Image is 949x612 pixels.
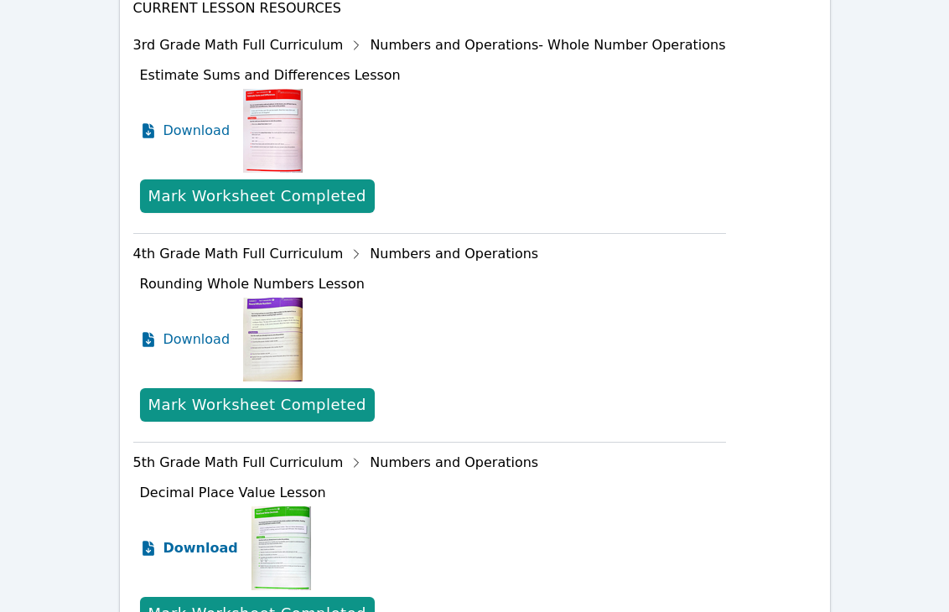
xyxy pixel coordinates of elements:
span: Rounding Whole Numbers Lesson [140,276,365,292]
span: Download [163,121,231,141]
div: 5th Grade Math Full Curriculum Numbers and Operations [133,449,726,476]
button: Mark Worksheet Completed [140,388,375,422]
a: Download [140,298,231,381]
span: Download [163,538,238,558]
div: Mark Worksheet Completed [148,184,366,208]
div: 3rd Grade Math Full Curriculum Numbers and Operations- Whole Number Operations [133,32,726,59]
button: Mark Worksheet Completed [140,179,375,213]
img: Decimal Place Value Lesson [252,506,311,590]
a: Download [140,506,238,590]
span: Decimal Place Value Lesson [140,485,326,500]
span: Download [163,329,231,350]
img: Rounding Whole Numbers Lesson [243,298,303,381]
span: Estimate Sums and Differences Lesson [140,67,401,83]
div: Mark Worksheet Completed [148,393,366,417]
img: Estimate Sums and Differences Lesson [243,89,303,173]
a: Download [140,89,231,173]
div: 4th Grade Math Full Curriculum Numbers and Operations [133,241,726,267]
